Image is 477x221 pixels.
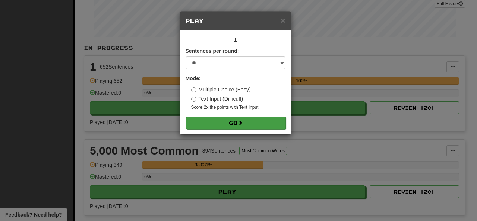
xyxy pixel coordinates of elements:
input: Text Input (Difficult) [191,97,196,102]
strong: Mode: [186,75,201,81]
label: Text Input (Difficult) [191,95,243,103]
small: Score 2x the points with Text Input ! [191,104,285,111]
span: 1 [233,36,238,43]
h5: Play [186,17,285,25]
span: × [281,16,285,25]
label: Sentences per round: [186,47,239,55]
label: Multiple Choice (Easy) [191,86,251,93]
input: Multiple Choice (Easy) [191,87,196,92]
button: Close [281,16,285,24]
button: Go [186,117,286,129]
